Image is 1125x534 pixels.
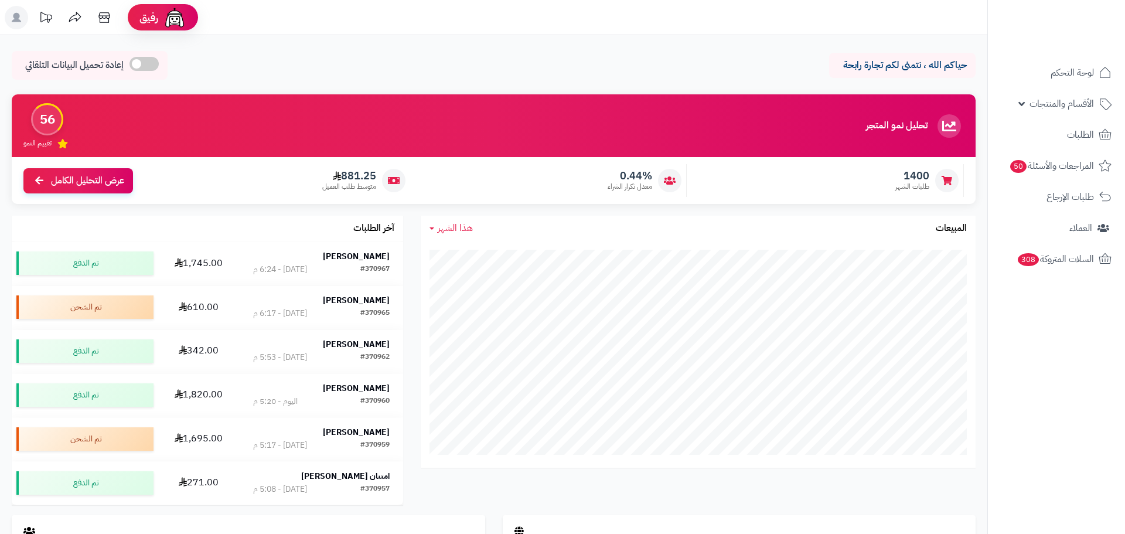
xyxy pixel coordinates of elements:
h3: المبيعات [936,223,967,234]
span: تقييم النمو [23,138,52,148]
img: ai-face.png [163,6,186,29]
td: 1,820.00 [158,373,240,417]
strong: [PERSON_NAME] [323,338,390,351]
div: [DATE] - 5:17 م [253,440,307,451]
strong: امتنان [PERSON_NAME] [301,470,390,482]
a: الطلبات [995,121,1118,149]
span: رفيق [139,11,158,25]
a: هذا الشهر [429,222,473,235]
h3: تحليل نمو المتجر [866,121,928,131]
a: طلبات الإرجاع [995,183,1118,211]
span: 1400 [895,169,929,182]
span: عرض التحليل الكامل [51,174,124,188]
a: العملاء [995,214,1118,242]
span: الطلبات [1067,127,1094,143]
div: تم الدفع [16,251,154,275]
div: تم الدفع [16,383,154,407]
span: طلبات الإرجاع [1046,189,1094,205]
td: 1,695.00 [158,417,240,461]
a: المراجعات والأسئلة50 [995,152,1118,180]
span: 0.44% [608,169,652,182]
div: #370957 [360,484,390,495]
div: تم الدفع [16,471,154,495]
span: معدل تكرار الشراء [608,182,652,192]
div: تم الدفع [16,339,154,363]
strong: [PERSON_NAME] [323,250,390,263]
img: logo-2.png [1045,33,1114,57]
span: 50 [1010,160,1027,173]
span: لوحة التحكم [1051,64,1094,81]
span: المراجعات والأسئلة [1009,158,1094,174]
div: [DATE] - 5:08 م [253,484,307,495]
div: #370959 [360,440,390,451]
div: [DATE] - 5:53 م [253,352,307,363]
td: 1,745.00 [158,242,240,285]
div: اليوم - 5:20 م [253,396,298,407]
div: #370962 [360,352,390,363]
td: 610.00 [158,285,240,329]
span: الأقسام والمنتجات [1029,96,1094,112]
a: لوحة التحكم [995,59,1118,87]
a: عرض التحليل الكامل [23,168,133,193]
span: العملاء [1069,220,1092,236]
span: طلبات الشهر [895,182,929,192]
p: حياكم الله ، نتمنى لكم تجارة رابحة [838,59,967,72]
div: #370967 [360,264,390,275]
span: 881.25 [322,169,376,182]
strong: [PERSON_NAME] [323,426,390,438]
td: 271.00 [158,461,240,505]
span: 308 [1018,253,1039,266]
span: هذا الشهر [438,221,473,235]
span: إعادة تحميل البيانات التلقائي [25,59,124,72]
strong: [PERSON_NAME] [323,294,390,307]
span: السلات المتروكة [1017,251,1094,267]
div: [DATE] - 6:24 م [253,264,307,275]
div: تم الشحن [16,427,154,451]
a: السلات المتروكة308 [995,245,1118,273]
span: متوسط طلب العميل [322,182,376,192]
div: تم الشحن [16,295,154,319]
div: #370960 [360,396,390,407]
a: تحديثات المنصة [31,6,60,32]
td: 342.00 [158,329,240,373]
div: [DATE] - 6:17 م [253,308,307,319]
strong: [PERSON_NAME] [323,382,390,394]
h3: آخر الطلبات [353,223,394,234]
div: #370965 [360,308,390,319]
